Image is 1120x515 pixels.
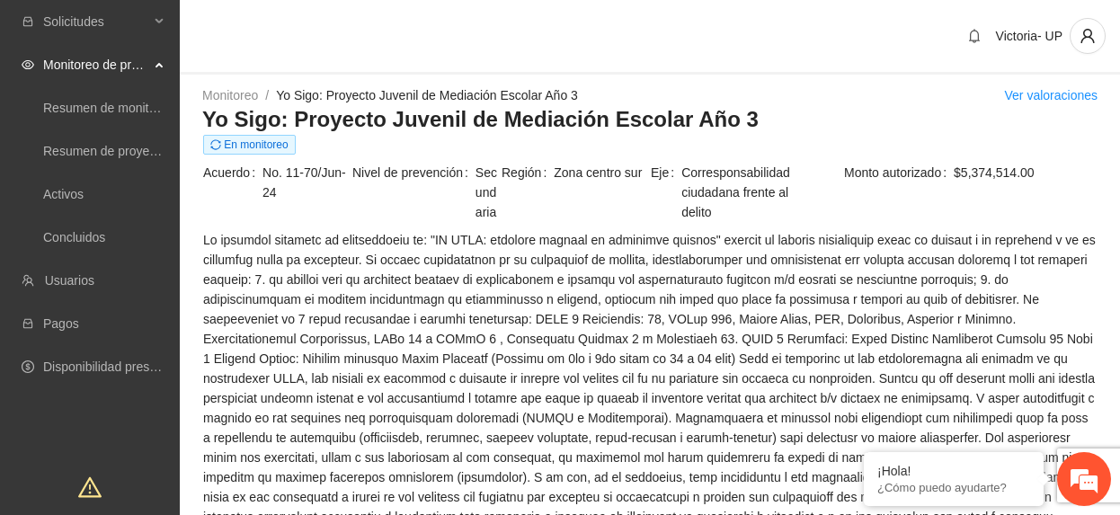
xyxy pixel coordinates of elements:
[554,163,649,182] span: Zona centro sur
[996,29,1062,43] span: Victoria- UP
[960,22,989,50] button: bell
[202,88,258,102] a: Monitoreo
[265,88,269,102] span: /
[78,475,102,499] span: warning
[203,135,296,155] span: En monitoreo
[502,163,554,182] span: Región
[1004,88,1098,102] a: Ver valoraciones
[43,316,79,331] a: Pagos
[43,47,149,83] span: Monitoreo de proyectos
[262,163,351,202] span: No. 11-70/Jun-24
[202,105,1098,134] h3: Yo Sigo: Proyecto Juvenil de Mediación Escolar Año 3
[681,163,798,222] span: Corresponsabilidad ciudadana frente al delito
[45,273,94,288] a: Usuarios
[43,360,197,374] a: Disponibilidad presupuestal
[1071,28,1105,44] span: user
[203,163,262,202] span: Acuerdo
[954,163,1097,182] span: $5,374,514.00
[844,163,954,182] span: Monto autorizado
[43,230,105,244] a: Concluidos
[210,139,221,150] span: sync
[651,163,681,222] span: Eje
[43,187,84,201] a: Activos
[1070,18,1106,54] button: user
[276,88,578,102] a: Yo Sigo: Proyecto Juvenil de Mediación Escolar Año 3
[476,163,500,222] span: Secundaria
[877,464,1030,478] div: ¡Hola!
[961,29,988,43] span: bell
[22,15,34,28] span: inbox
[877,481,1030,494] p: ¿Cómo puedo ayudarte?
[43,101,174,115] a: Resumen de monitoreo
[22,58,34,71] span: eye
[43,4,149,40] span: Solicitudes
[43,144,236,158] a: Resumen de proyectos aprobados
[352,163,476,222] span: Nivel de prevención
